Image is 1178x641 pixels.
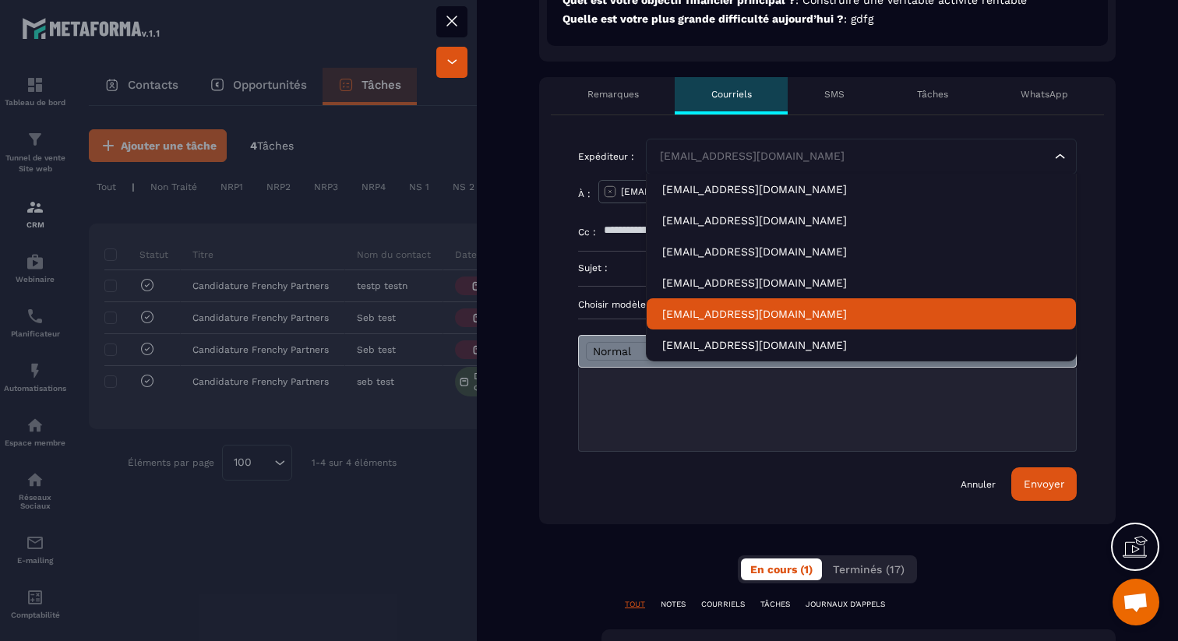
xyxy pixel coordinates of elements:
span: Terminés (17) [833,563,905,576]
input: Search for option [656,148,1051,165]
button: Envoyer [1011,467,1077,501]
p: TOUT [625,599,645,610]
p: Remarques [587,88,639,100]
span: En cours (1) [750,563,813,576]
p: sale@mkt.formationconciergerie.com [662,213,1060,228]
p: contact@formationconciergerie.com [662,181,1060,197]
p: NOTES [661,599,686,610]
span: : gdfg [844,12,873,25]
button: En cours (1) [741,558,822,580]
p: Choisir modèle [578,298,1077,311]
p: Cc : [578,226,596,238]
p: SMS [824,88,845,100]
p: contact@conciergerieclesenmain.com [662,275,1060,291]
p: Expéditeur : [578,150,634,163]
p: Tâches [917,88,948,100]
div: Ouvrir le chat [1113,579,1159,625]
p: WhatsApp [1021,88,1068,100]
p: Sujet : [578,262,608,274]
p: Quelle est votre plus grande difficulté aujourd’hui ? [563,12,1092,26]
p: [EMAIL_ADDRESS][DOMAIN_NAME] [621,185,781,198]
button: Terminés (17) [824,558,914,580]
p: support@trk.formationconciergerie.com [662,244,1060,259]
p: support@trk.conciergerieclesenmain.com [662,337,1060,353]
p: JOURNAUX D'APPELS [806,599,885,610]
a: Annuler [961,478,996,491]
p: TÂCHES [760,599,790,610]
p: COURRIELS [701,599,745,610]
p: contact@mkt.conciergerieclesenmain.com [662,306,1060,322]
p: À : [578,188,591,200]
p: Courriels [711,88,752,100]
div: Search for option [646,139,1077,174]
